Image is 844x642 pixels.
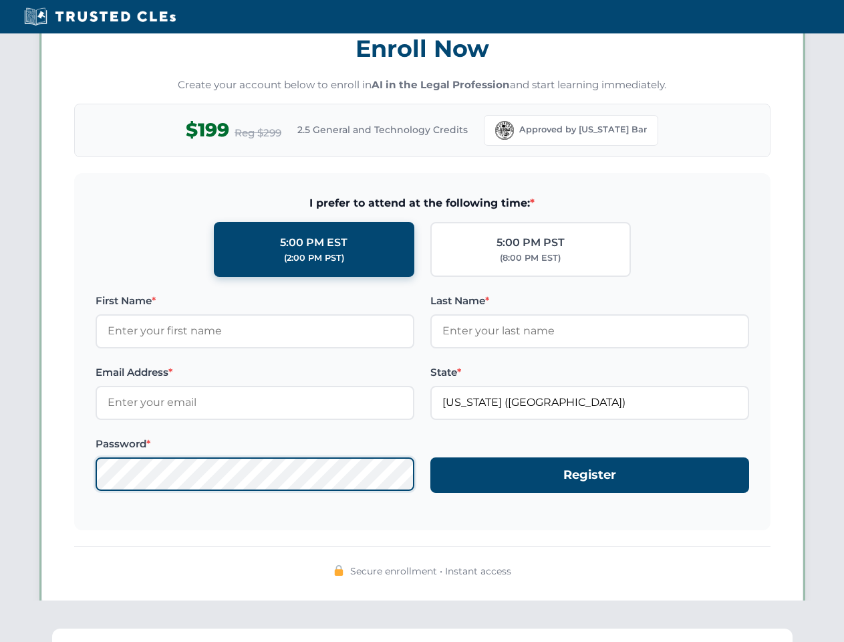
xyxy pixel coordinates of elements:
[430,386,749,419] input: Florida (FL)
[430,364,749,381] label: State
[74,27,770,70] h3: Enroll Now
[96,195,749,212] span: I prefer to attend at the following time:
[20,7,180,27] img: Trusted CLEs
[96,314,414,348] input: Enter your first name
[235,125,281,141] span: Reg $299
[372,78,510,91] strong: AI in the Legal Profession
[430,457,749,493] button: Register
[96,364,414,381] label: Email Address
[350,564,511,578] span: Secure enrollment • Instant access
[430,314,749,348] input: Enter your last name
[74,78,770,93] p: Create your account below to enroll in and start learning immediately.
[495,121,514,140] img: Florida Bar
[96,293,414,309] label: First Name
[497,234,565,251] div: 5:00 PM PST
[333,565,344,576] img: 🔒
[284,251,344,265] div: (2:00 PM PST)
[519,123,647,136] span: Approved by [US_STATE] Bar
[186,115,229,145] span: $199
[96,436,414,452] label: Password
[280,234,347,251] div: 5:00 PM EST
[96,386,414,419] input: Enter your email
[297,122,468,137] span: 2.5 General and Technology Credits
[430,293,749,309] label: Last Name
[500,251,561,265] div: (8:00 PM EST)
